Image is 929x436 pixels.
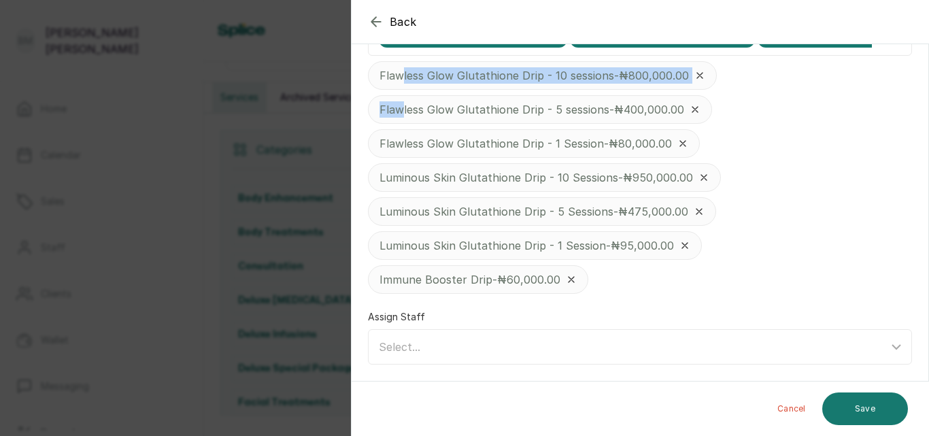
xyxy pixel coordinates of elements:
[379,135,672,152] p: Flawless Glow Glutathione Drip - 1 Session - ₦80,000.00
[379,340,420,354] span: Select...
[822,392,908,425] button: Save
[368,310,425,324] label: Assign Staff
[766,392,817,425] button: Cancel
[379,101,684,118] p: Flawless Glow Glutathione Drip - 5 sessions - ₦400,000.00
[379,169,693,186] p: Luminous Skin Glutathione Drip - 10 Sessions - ₦950,000.00
[379,67,689,84] p: Flawless Glow Glutathione Drip - 10 sessions - ₦800,000.00
[390,14,417,30] span: Back
[379,271,560,288] p: Immune Booster Drip - ₦60,000.00
[379,203,688,220] p: Luminous Skin Glutathione Drip - 5 Sessions - ₦475,000.00
[379,237,674,254] p: Luminous Skin Glutathione Drip - 1 Session - ₦95,000.00
[368,14,417,30] button: Back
